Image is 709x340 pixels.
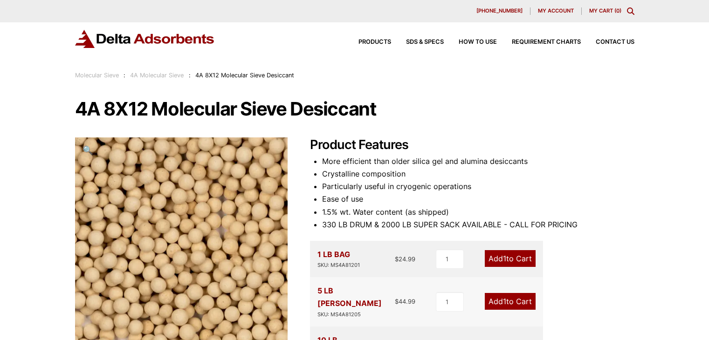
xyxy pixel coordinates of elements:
a: Requirement Charts [497,39,581,45]
span: My account [538,8,574,14]
span: 1 [503,254,506,263]
a: Add1to Cart [485,293,536,310]
a: 4A Molecular Sieve [130,72,184,79]
bdi: 24.99 [395,255,415,263]
li: More efficient than older silica gel and alumina desiccants [322,155,634,168]
span: : [124,72,125,79]
a: My account [530,7,582,15]
span: : [189,72,191,79]
span: 🔍 [83,145,93,155]
a: View full-screen image gallery [75,137,101,163]
div: SKU: MS4A81201 [317,261,360,270]
span: 4A 8X12 Molecular Sieve Desiccant [195,72,294,79]
div: 1 LB BAG [317,248,360,270]
h1: 4A 8X12 Molecular Sieve Desiccant [75,99,634,119]
a: Add1to Cart [485,250,536,267]
bdi: 44.99 [395,298,415,305]
span: Requirement Charts [512,39,581,45]
span: 0 [616,7,620,14]
h2: Product Features [310,137,634,153]
li: 330 LB DRUM & 2000 LB SUPER SACK AVAILABLE - CALL FOR PRICING [322,218,634,231]
span: $ [395,298,399,305]
span: 1 [503,297,506,306]
a: Molecular Sieve [75,72,119,79]
img: Delta Adsorbents [75,30,215,48]
li: Crystalline composition [322,168,634,180]
li: Particularly useful in cryogenic operations [322,180,634,193]
a: My Cart (0) [589,7,621,14]
a: SDS & SPECS [391,39,444,45]
li: 1.5% wt. Water content (as shipped) [322,206,634,218]
span: Products [358,39,391,45]
a: [PHONE_NUMBER] [469,7,530,15]
li: Ease of use [322,193,634,205]
span: How to Use [459,39,497,45]
span: Contact Us [596,39,634,45]
span: [PHONE_NUMBER] [476,8,523,14]
a: Products [344,39,391,45]
a: How to Use [444,39,497,45]
span: SDS & SPECS [406,39,444,45]
span: $ [395,255,399,263]
div: 5 LB [PERSON_NAME] [317,285,395,319]
a: Contact Us [581,39,634,45]
div: SKU: MS4A81205 [317,310,395,319]
div: Toggle Modal Content [627,7,634,15]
